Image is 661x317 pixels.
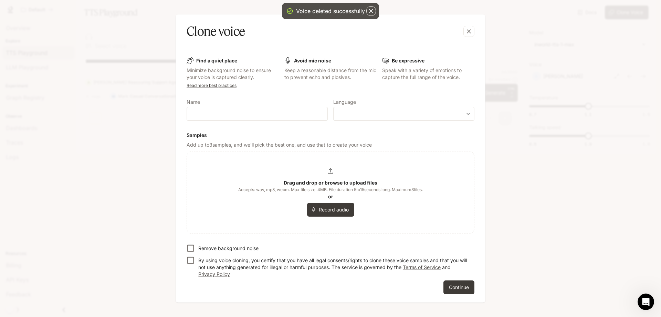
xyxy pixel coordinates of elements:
[187,100,200,105] p: Name
[284,180,377,186] b: Drag and drop or browse to upload files
[443,280,474,294] button: Continue
[382,67,474,81] p: Speak with a variety of emotions to capture the full range of the voice.
[333,100,356,105] p: Language
[198,245,259,252] p: Remove background noise
[198,257,469,278] p: By using voice cloning, you certify that you have all legal consents/rights to clone these voice ...
[392,58,424,63] b: Be expressive
[638,294,654,310] iframe: Intercom live chat
[196,58,237,63] b: Find a quiet place
[328,194,333,199] b: or
[307,203,354,217] button: Record audio
[187,141,474,148] p: Add up to 3 samples, and we'll pick the best one, and use that to create your voice
[296,7,365,15] div: Voice deleted successfully
[187,83,237,88] a: Read more best practices
[284,67,377,81] p: Keep a reasonable distance from the mic to prevent echo and plosives.
[238,186,423,193] span: Accepts: wav, mp3, webm. Max file size: 4MB. File duration 5 to 15 seconds long. Maximum 3 files.
[294,58,331,63] b: Avoid mic noise
[187,23,245,40] h5: Clone voice
[334,110,474,117] div: ​
[198,271,230,277] a: Privacy Policy
[403,264,441,270] a: Terms of Service
[187,132,474,139] h6: Samples
[187,67,279,81] p: Minimize background noise to ensure your voice is captured clearly.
